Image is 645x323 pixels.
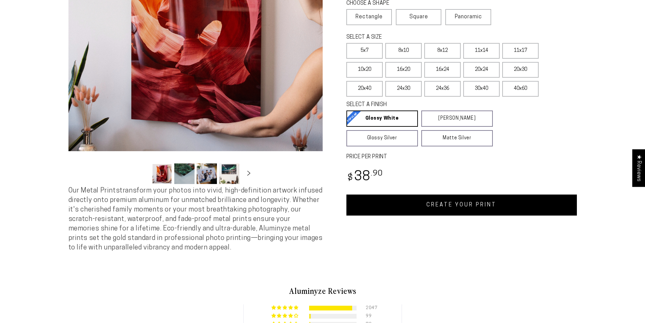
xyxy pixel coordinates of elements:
[385,81,422,97] label: 24x30
[409,13,428,21] span: Square
[346,110,418,127] a: Glossy White
[197,163,217,184] button: Load image 3 in gallery view
[174,163,195,184] button: Load image 2 in gallery view
[385,62,422,78] label: 16x20
[632,149,645,187] div: Click to open Judge.me floating reviews tab
[424,43,461,59] label: 8x12
[366,314,374,319] div: 99
[385,43,422,59] label: 8x10
[421,110,493,127] a: [PERSON_NAME]
[271,314,300,319] div: 4% (99) reviews with 4 star rating
[421,130,493,146] a: Matte Silver
[135,166,150,181] button: Slide left
[502,62,539,78] label: 20x30
[502,81,539,97] label: 40x60
[152,163,172,184] button: Load image 1 in gallery view
[125,285,521,297] h2: Aluminyze Reviews
[424,81,461,97] label: 24x36
[346,195,577,216] a: CREATE YOUR PRINT
[346,153,577,161] label: PRICE PER PRINT
[463,62,500,78] label: 20x24
[455,14,482,20] span: Panoramic
[356,13,383,21] span: Rectangle
[463,81,500,97] label: 30x40
[371,170,383,178] sup: .90
[271,305,300,310] div: 91% (2047) reviews with 5 star rating
[346,34,482,41] legend: SELECT A SIZE
[346,101,477,109] legend: SELECT A FINISH
[346,130,418,146] a: Glossy Silver
[463,43,500,59] label: 11x14
[219,163,239,184] button: Load image 4 in gallery view
[346,170,383,184] bdi: 38
[68,187,323,251] span: Our Metal Prints transform your photos into vivid, high-definition artwork infused directly onto ...
[346,81,383,97] label: 20x40
[346,43,383,59] label: 5x7
[241,166,256,181] button: Slide right
[347,174,353,183] span: $
[366,306,374,310] div: 2047
[346,62,383,78] label: 10x20
[502,43,539,59] label: 11x17
[424,62,461,78] label: 16x24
